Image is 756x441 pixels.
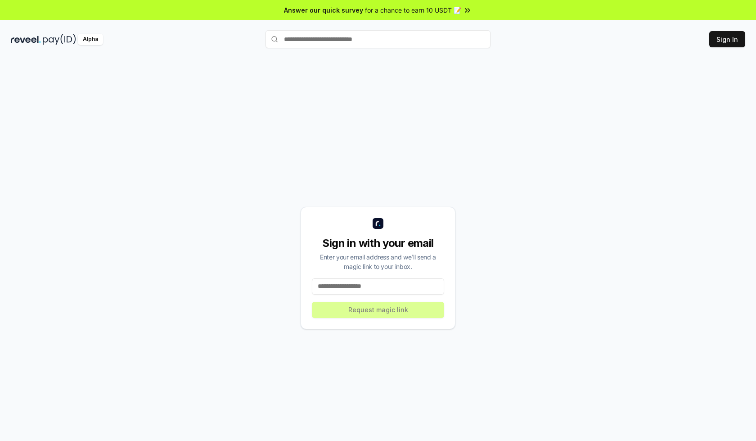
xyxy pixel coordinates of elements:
[365,5,461,15] span: for a chance to earn 10 USDT 📝
[312,252,444,271] div: Enter your email address and we’ll send a magic link to your inbox.
[43,34,76,45] img: pay_id
[284,5,363,15] span: Answer our quick survey
[11,34,41,45] img: reveel_dark
[312,236,444,250] div: Sign in with your email
[709,31,745,47] button: Sign In
[78,34,103,45] div: Alpha
[373,218,383,229] img: logo_small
